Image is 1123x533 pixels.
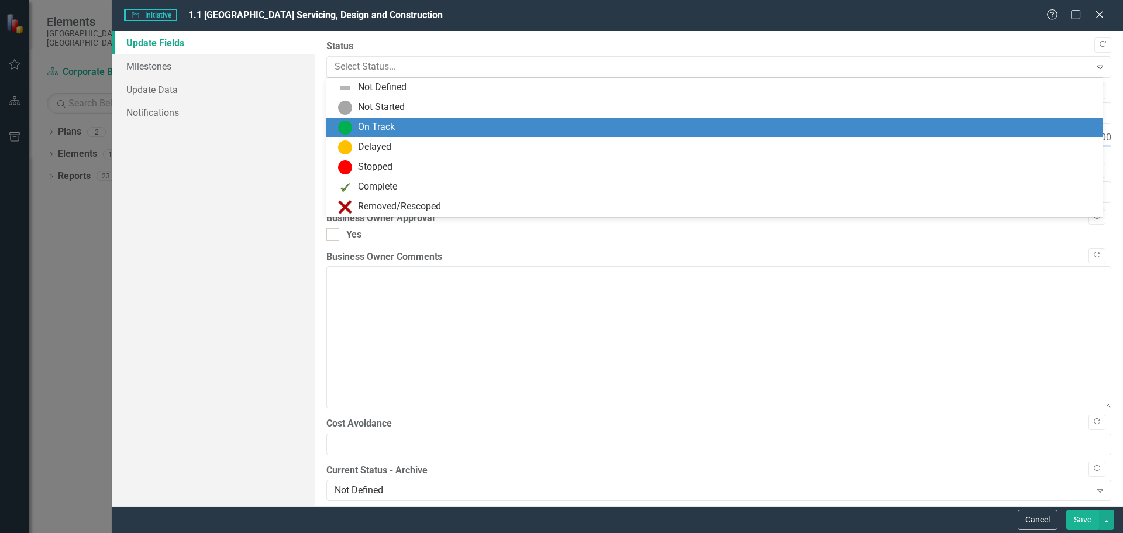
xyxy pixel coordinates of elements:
div: Not Defined [335,484,1091,497]
img: On Track [338,121,352,135]
div: Removed/Rescoped [358,200,441,214]
img: Not Defined [338,81,352,95]
img: Complete [338,180,352,194]
div: Not Started [358,101,405,114]
span: Initiative [124,9,177,21]
label: Business Owner Comments [326,250,1111,264]
button: Cancel [1018,510,1057,530]
div: Yes [346,228,361,242]
a: Milestones [112,54,315,78]
a: Update Fields [112,31,315,54]
div: Delayed [358,140,391,154]
span: 1.1 [GEOGRAPHIC_DATA] Servicing, Design and Construction [188,9,443,20]
label: Business Owner Approval [326,212,1111,225]
img: Delayed [338,140,352,154]
img: Not Started [338,101,352,115]
button: Save [1066,510,1099,530]
img: Removed/Rescoped [338,200,352,214]
a: Update Data [112,78,315,101]
label: Current Status - Archive [326,464,1111,477]
div: Complete [358,180,397,194]
a: Notifications [112,101,315,124]
div: Not Defined [358,81,407,94]
label: Status [326,40,1111,53]
div: Stopped [358,160,392,174]
div: On Track [358,121,395,134]
img: Stopped [338,160,352,174]
label: Cost Avoidance [326,417,1111,431]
